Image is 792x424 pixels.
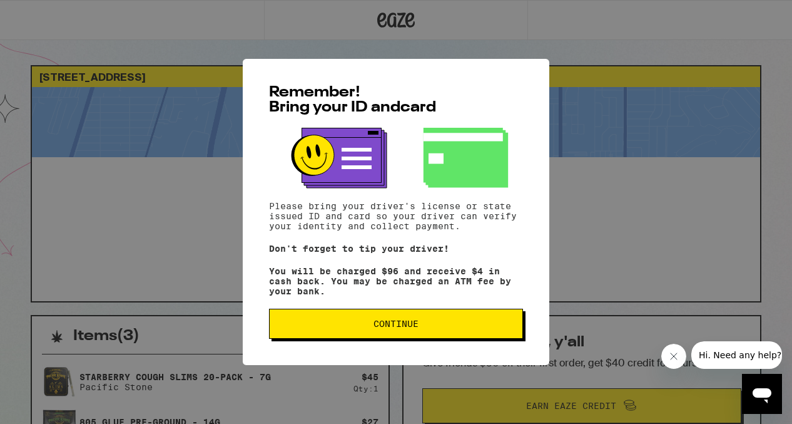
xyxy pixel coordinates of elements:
[373,319,419,328] span: Continue
[691,341,782,369] iframe: Message from company
[269,244,523,254] p: Don't forget to tip your driver!
[742,374,782,414] iframe: Button to launch messaging window
[269,266,523,296] p: You will be charged $96 and receive $4 in cash back. You may be charged an ATM fee by your bank.
[269,201,523,231] p: Please bring your driver's license or state issued ID and card so your driver can verify your ide...
[269,309,523,339] button: Continue
[269,85,436,115] span: Remember! Bring your ID and card
[661,344,686,369] iframe: Close message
